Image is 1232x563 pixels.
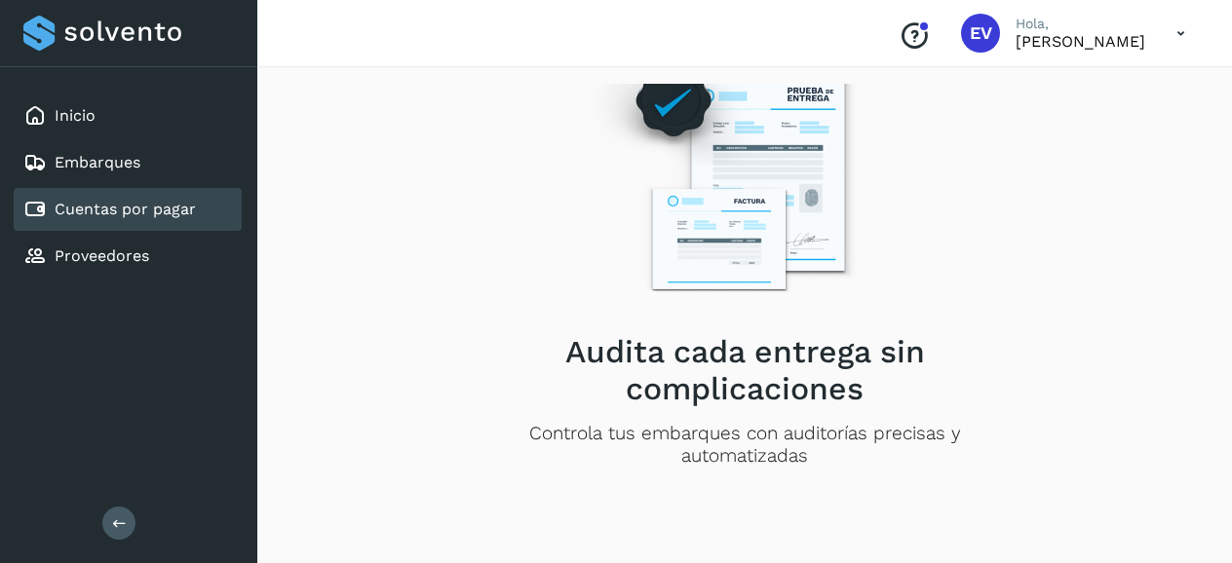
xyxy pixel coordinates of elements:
[1016,16,1145,32] p: Hola,
[14,235,242,278] div: Proveedores
[14,94,242,137] div: Inicio
[55,246,149,265] a: Proveedores
[576,32,913,318] img: Empty state image
[55,200,196,218] a: Cuentas por pagar
[55,153,140,171] a: Embarques
[1016,32,1145,51] p: Eduardo Vela
[467,333,1022,408] h2: Audita cada entrega sin complicaciones
[14,188,242,231] div: Cuentas por pagar
[14,141,242,184] div: Embarques
[55,106,96,125] a: Inicio
[467,423,1022,468] p: Controla tus embarques con auditorías precisas y automatizadas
